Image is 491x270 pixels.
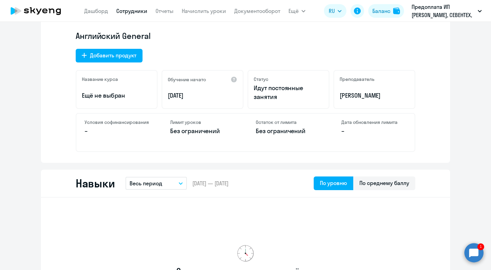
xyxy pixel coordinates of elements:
[412,3,475,19] p: Предоплата ИП [PERSON_NAME], СЕВЕНТЕХ, ООО
[237,245,254,261] img: no-data
[82,91,151,100] p: Ещё не выбран
[254,84,323,101] p: Идут постоянные занятия
[182,8,226,14] a: Начислить уроки
[341,127,406,136] p: –
[168,91,237,100] p: [DATE]
[125,177,187,190] button: Весь период
[82,76,118,82] h5: Название курса
[155,8,174,14] a: Отчеты
[372,7,390,15] div: Баланс
[324,4,346,18] button: RU
[340,76,374,82] h5: Преподаватель
[234,8,280,14] a: Документооборот
[288,7,299,15] span: Ещё
[192,180,228,187] span: [DATE] — [DATE]
[359,179,409,187] div: По среднему баллу
[90,51,136,59] div: Добавить продукт
[254,76,268,82] h5: Статус
[170,119,235,125] h4: Лимит уроков
[116,8,147,14] a: Сотрудники
[288,4,306,18] button: Ещё
[368,4,404,18] button: Балансbalance
[85,119,150,125] h4: Условия софинансирования
[256,119,321,125] h4: Остаток от лимита
[76,30,151,41] span: Английский General
[130,179,162,187] p: Весь период
[256,127,321,136] p: Без ограничений
[341,119,406,125] h4: Дата обновления лимита
[393,8,400,14] img: balance
[329,7,335,15] span: RU
[170,127,235,136] p: Без ограничений
[408,3,485,19] button: Предоплата ИП [PERSON_NAME], СЕВЕНТЕХ, ООО
[340,91,409,100] p: [PERSON_NAME]
[84,8,108,14] a: Дашборд
[320,179,347,187] div: По уровню
[85,127,150,136] p: –
[76,49,143,62] button: Добавить продукт
[168,76,206,83] h5: Обучение начато
[76,176,115,190] h2: Навыки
